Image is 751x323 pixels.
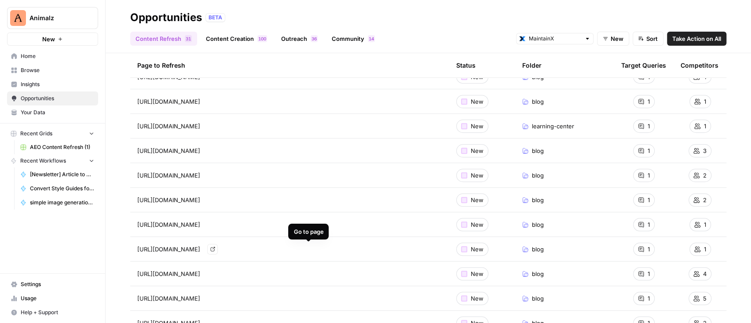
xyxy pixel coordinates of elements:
[7,154,98,167] button: Recent Workflows
[42,35,55,44] span: New
[185,35,192,42] div: 31
[471,122,484,131] span: New
[130,11,202,25] div: Opportunities
[7,305,98,319] button: Help + Support
[532,196,544,204] span: blog
[704,97,706,106] span: 1
[7,33,98,46] button: New
[20,157,66,165] span: Recent Workflows
[7,7,98,29] button: Workspace: Animalz
[30,171,94,178] span: [Newsletter] Article to Newsletter ([PERSON_NAME])
[471,171,484,180] span: New
[703,146,707,155] span: 3
[7,49,98,63] a: Home
[471,294,484,303] span: New
[621,53,666,77] div: Target Queries
[703,171,707,180] span: 2
[137,245,200,254] span: [URL][DOMAIN_NAME]
[293,227,323,236] div: Go to page
[21,280,94,288] span: Settings
[130,32,197,46] a: Content Refresh31
[137,196,200,204] span: [URL][DOMAIN_NAME]
[21,80,94,88] span: Insights
[276,32,323,46] a: Outreach36
[7,91,98,105] a: Opportunities
[207,244,218,254] a: Go to page https://www.getmaintainx.com/blog/cmms-implementation
[21,94,94,102] span: Opportunities
[137,294,200,303] span: [URL][DOMAIN_NAME]
[471,97,484,106] span: New
[471,269,484,278] span: New
[532,97,544,106] span: blog
[529,34,581,43] input: MaintainX
[201,32,272,46] a: Content Creation100
[7,291,98,305] a: Usage
[21,66,94,74] span: Browse
[471,220,484,229] span: New
[648,245,650,254] span: 1
[311,35,314,42] span: 3
[137,171,200,180] span: [URL][DOMAIN_NAME]
[21,52,94,60] span: Home
[648,122,650,131] span: 1
[704,220,706,229] span: 1
[314,35,317,42] span: 6
[261,35,264,42] span: 0
[21,294,94,302] span: Usage
[257,35,267,42] div: 100
[16,167,98,181] a: [Newsletter] Article to Newsletter ([PERSON_NAME])
[7,77,98,91] a: Insights
[532,146,544,155] span: blog
[311,35,318,42] div: 36
[667,32,726,46] button: Take Action on All
[648,294,650,303] span: 1
[522,53,542,77] div: Folder
[368,35,375,42] div: 14
[648,196,650,204] span: 1
[21,109,94,116] span: Your Data
[7,63,98,77] a: Browse
[704,245,706,254] span: 1
[137,269,200,278] span: [URL][DOMAIN_NAME]
[30,185,94,192] span: Convert Style Guides for LLMs
[137,122,200,131] span: [URL][DOMAIN_NAME]
[532,122,574,131] span: learning-center
[646,34,658,43] span: Sort
[471,146,484,155] span: New
[532,269,544,278] span: blog
[704,122,706,131] span: 1
[648,146,650,155] span: 1
[633,32,663,46] button: Sort
[597,32,629,46] button: New
[205,13,225,22] div: BETA
[188,35,191,42] span: 1
[7,127,98,140] button: Recent Grids
[29,14,83,22] span: Animalz
[648,269,650,278] span: 1
[371,35,374,42] span: 4
[7,277,98,291] a: Settings
[532,171,544,180] span: blog
[137,97,200,106] span: [URL][DOMAIN_NAME]
[326,32,380,46] a: Community14
[471,196,484,204] span: New
[648,97,650,106] span: 1
[186,35,188,42] span: 3
[137,146,200,155] span: [URL][DOMAIN_NAME]
[681,53,718,77] div: Competitors
[703,294,707,303] span: 5
[137,53,442,77] div: Page to Refresh
[369,35,371,42] span: 1
[7,105,98,120] a: Your Data
[10,10,26,26] img: Animalz Logo
[648,220,650,229] span: 1
[16,140,98,154] a: AEO Content Refresh (1)
[21,308,94,316] span: Help + Support
[20,130,52,138] span: Recent Grids
[703,196,707,204] span: 2
[532,245,544,254] span: blog
[258,35,261,42] span: 1
[532,220,544,229] span: blog
[137,220,200,229] span: [URL][DOMAIN_NAME]
[456,53,476,77] div: Status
